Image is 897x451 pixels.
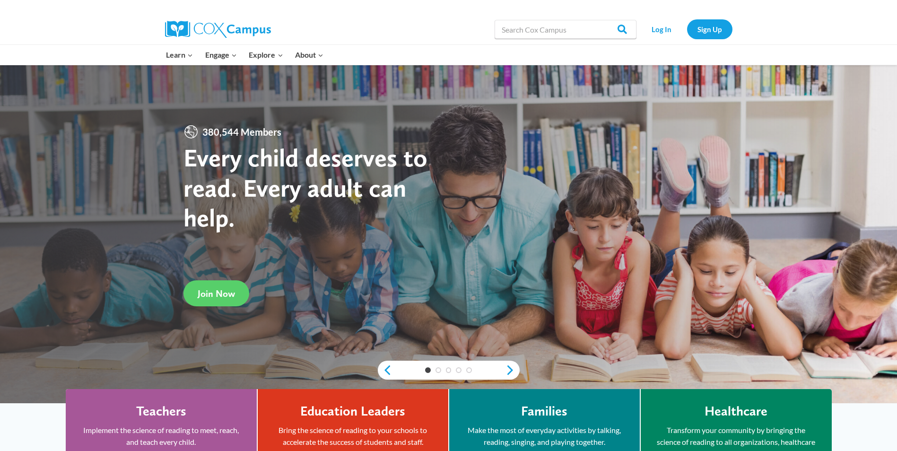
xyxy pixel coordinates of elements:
[160,45,330,65] nav: Primary Navigation
[249,49,283,61] span: Explore
[183,280,249,306] a: Join Now
[136,403,186,419] h4: Teachers
[425,367,431,373] a: 1
[166,49,193,61] span: Learn
[183,142,427,233] strong: Every child deserves to read. Every adult can help.
[165,21,271,38] img: Cox Campus
[495,20,636,39] input: Search Cox Campus
[272,424,434,448] p: Bring the science of reading to your schools to accelerate the success of students and staff.
[80,424,243,448] p: Implement the science of reading to meet, reach, and teach every child.
[199,124,285,139] span: 380,544 Members
[378,361,520,380] div: content slider buttons
[641,19,682,39] a: Log In
[521,403,567,419] h4: Families
[300,403,405,419] h4: Education Leaders
[456,367,462,373] a: 4
[505,364,520,376] a: next
[295,49,323,61] span: About
[687,19,732,39] a: Sign Up
[641,19,732,39] nav: Secondary Navigation
[446,367,452,373] a: 3
[466,367,472,373] a: 5
[378,364,392,376] a: previous
[435,367,441,373] a: 2
[205,49,237,61] span: Engage
[198,288,235,299] span: Join Now
[463,424,626,448] p: Make the most of everyday activities by talking, reading, singing, and playing together.
[705,403,767,419] h4: Healthcare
